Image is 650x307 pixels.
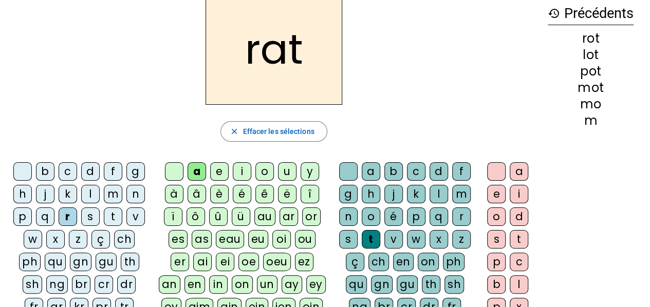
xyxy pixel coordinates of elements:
div: v [126,207,145,226]
div: ph [443,253,465,271]
div: ê [255,185,274,203]
div: l [81,185,100,203]
div: pot [548,65,634,78]
div: h [13,185,32,203]
div: k [407,185,425,203]
div: b [36,162,54,181]
div: ph [19,253,41,271]
div: k [59,185,77,203]
div: ei [216,253,234,271]
div: x [430,230,448,248]
div: on [232,275,253,294]
div: gn [70,253,91,271]
div: oe [238,253,259,271]
div: x [46,230,65,248]
div: c [59,162,77,181]
div: th [422,275,440,294]
div: au [254,207,275,226]
div: g [126,162,145,181]
div: as [192,230,212,248]
div: f [452,162,471,181]
div: ch [368,253,389,271]
div: qu [45,253,66,271]
div: f [104,162,122,181]
div: m [548,114,634,127]
div: j [36,185,54,203]
div: â [188,185,206,203]
div: gn [371,275,393,294]
div: j [384,185,403,203]
div: ai [193,253,212,271]
div: mo [548,98,634,110]
div: m [452,185,471,203]
div: ng [46,275,68,294]
div: oi [272,230,291,248]
div: t [104,207,122,226]
div: sh [444,275,464,294]
div: g [339,185,358,203]
div: s [339,230,358,248]
div: in [209,275,228,294]
div: v [384,230,403,248]
div: ç [346,253,364,271]
div: î [301,185,319,203]
div: c [510,253,528,271]
div: n [126,185,145,203]
div: un [257,275,277,294]
mat-icon: history [548,7,560,20]
div: w [407,230,425,248]
div: a [362,162,380,181]
div: m [104,185,122,203]
div: u [278,162,296,181]
div: lot [548,49,634,61]
div: e [210,162,229,181]
div: e [487,185,506,203]
div: ü [232,207,250,226]
div: q [430,207,448,226]
div: ey [306,275,326,294]
div: a [188,162,206,181]
div: p [407,207,425,226]
div: eau [216,230,244,248]
div: qu [346,275,367,294]
div: t [510,230,528,248]
div: rot [548,32,634,45]
div: ô [187,207,205,226]
div: on [418,253,439,271]
span: Effacer les sélections [243,125,314,138]
div: p [13,207,32,226]
div: s [81,207,100,226]
div: i [510,185,528,203]
div: ë [278,185,296,203]
div: o [255,162,274,181]
div: i [233,162,251,181]
mat-icon: close [229,127,238,136]
div: dr [117,275,136,294]
div: oeu [263,253,291,271]
div: an [159,275,180,294]
div: l [430,185,448,203]
div: ez [295,253,313,271]
h3: Précédents [548,2,634,25]
div: h [362,185,380,203]
div: c [407,162,425,181]
div: ï [164,207,182,226]
div: ar [280,207,298,226]
div: gu [397,275,418,294]
div: r [59,207,77,226]
div: sh [23,275,42,294]
div: cr [95,275,113,294]
div: gu [96,253,117,271]
div: a [510,162,528,181]
div: à [165,185,183,203]
div: b [487,275,506,294]
div: d [430,162,448,181]
div: y [301,162,319,181]
div: û [209,207,228,226]
div: b [384,162,403,181]
div: o [487,207,506,226]
div: p [487,253,506,271]
div: eu [248,230,268,248]
div: br [72,275,90,294]
div: w [24,230,42,248]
